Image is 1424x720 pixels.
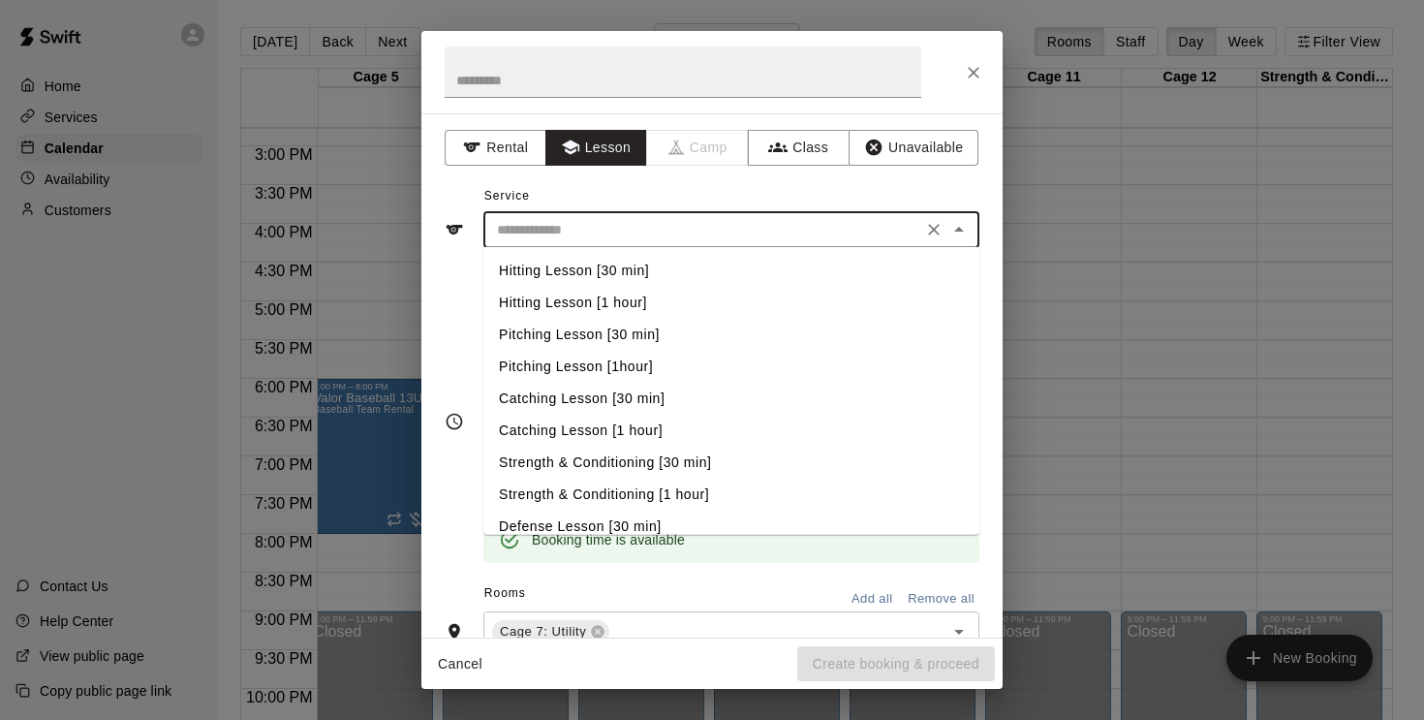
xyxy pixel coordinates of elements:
button: Lesson [545,130,647,166]
li: Strength & Conditioning [30 min] [483,447,979,479]
span: Camps can only be created in the Services page [647,130,749,166]
li: Catching Lesson [30 min] [483,383,979,415]
button: Remove all [903,584,979,614]
li: Pitching Lesson [30 min] [483,319,979,351]
li: Hitting Lesson [1 hour] [483,287,979,319]
svg: Service [445,220,464,239]
button: Close [945,216,973,243]
div: Booking time is available [532,522,685,557]
svg: Rooms [445,622,464,642]
button: Class [748,130,850,166]
li: Strength & Conditioning [1 hour] [483,479,979,511]
li: Catching Lesson [1 hour] [483,415,979,447]
span: Rooms [484,586,526,600]
div: Cage 7: Utility [492,620,609,643]
button: Open [945,618,973,645]
button: Cancel [429,646,491,682]
span: Service [484,189,530,203]
span: Cage 7: Utility [492,622,594,642]
button: Close [956,55,991,90]
li: Defense Lesson [30 min] [483,511,979,543]
button: Clear [920,216,947,243]
svg: Timing [445,412,464,431]
button: Unavailable [849,130,978,166]
li: Pitching Lesson [1hour] [483,351,979,383]
button: Add all [841,584,903,614]
li: Hitting Lesson [30 min] [483,255,979,287]
button: Rental [445,130,546,166]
